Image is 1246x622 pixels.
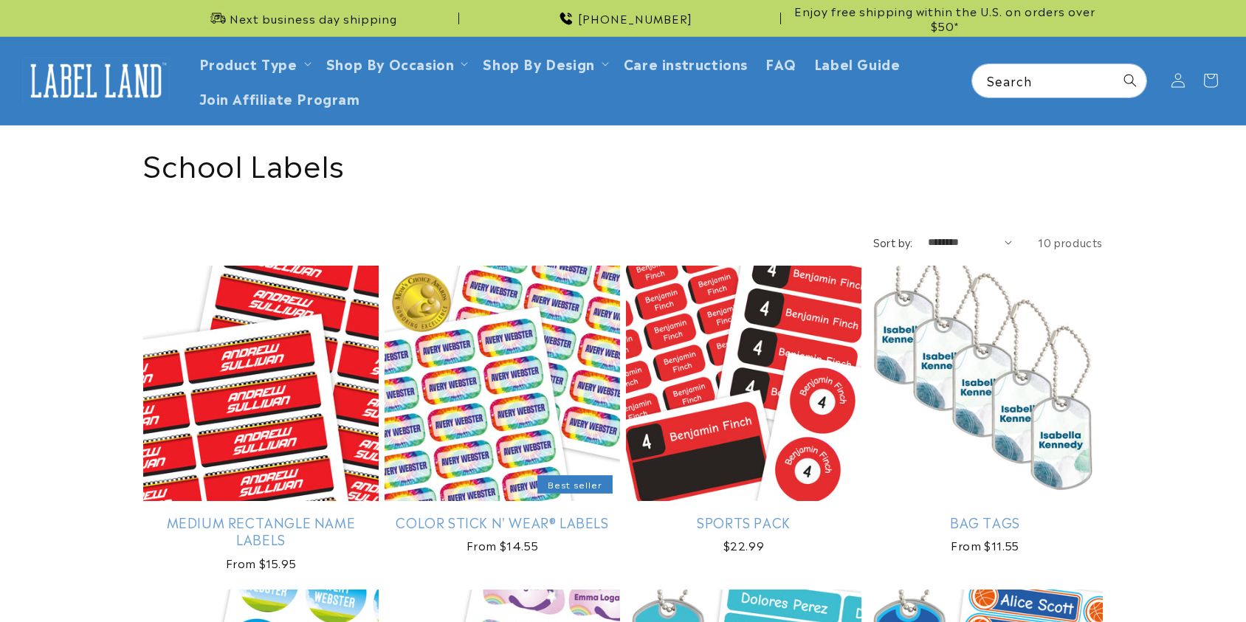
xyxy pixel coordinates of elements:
[230,11,397,26] span: Next business day shipping
[757,46,805,80] a: FAQ
[483,53,594,73] a: Shop By Design
[867,514,1103,531] a: Bag Tags
[326,55,455,72] span: Shop By Occasion
[1038,235,1103,249] span: 10 products
[624,55,748,72] span: Care instructions
[765,55,796,72] span: FAQ
[385,514,620,531] a: Color Stick N' Wear® Labels
[143,144,1103,182] h1: School Labels
[22,58,170,103] img: Label Land
[805,46,909,80] a: Label Guide
[814,55,901,72] span: Label Guide
[1114,64,1146,97] button: Search
[190,46,317,80] summary: Product Type
[190,80,369,115] a: Join Affiliate Program
[873,235,913,249] label: Sort by:
[615,46,757,80] a: Care instructions
[143,514,379,548] a: Medium Rectangle Name Labels
[626,514,861,531] a: Sports Pack
[317,46,475,80] summary: Shop By Occasion
[474,46,614,80] summary: Shop By Design
[199,53,297,73] a: Product Type
[787,4,1103,32] span: Enjoy free shipping within the U.S. on orders over $50*
[17,52,176,109] a: Label Land
[199,89,360,106] span: Join Affiliate Program
[578,11,692,26] span: [PHONE_NUMBER]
